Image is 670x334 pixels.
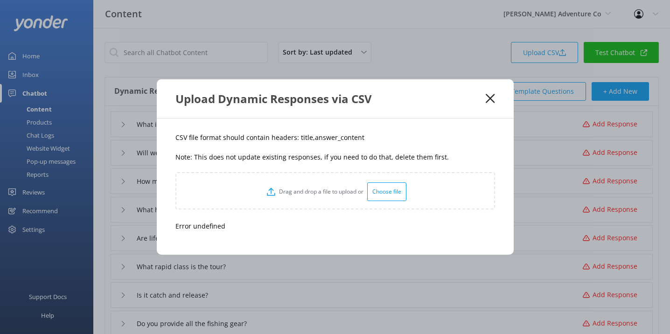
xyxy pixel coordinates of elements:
p: Note: This does not update existing responses, if you need to do that, delete them first. [175,152,495,162]
p: Error undefined [175,221,495,231]
p: CSV file format should contain headers: title,answer_content [175,132,495,143]
p: Drag and drop a file to upload or [275,187,367,196]
button: Close [486,94,495,103]
div: Upload Dynamic Responses via CSV [175,91,486,106]
div: Choose file [367,182,406,201]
